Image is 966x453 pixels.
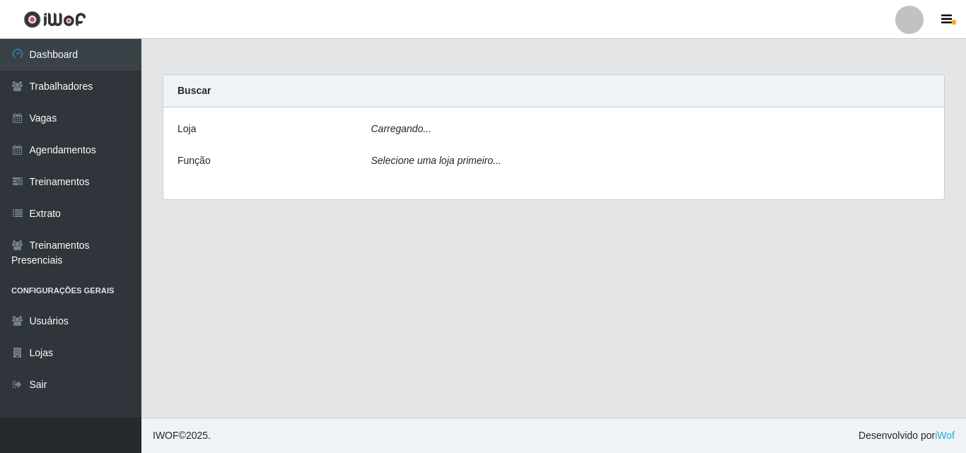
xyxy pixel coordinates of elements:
[23,11,86,28] img: CoreUI Logo
[178,122,196,136] label: Loja
[178,153,211,168] label: Função
[153,430,179,441] span: IWOF
[178,85,211,96] strong: Buscar
[371,123,432,134] i: Carregando...
[859,428,955,443] span: Desenvolvido por
[153,428,211,443] span: © 2025 .
[371,155,501,166] i: Selecione uma loja primeiro...
[935,430,955,441] a: iWof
